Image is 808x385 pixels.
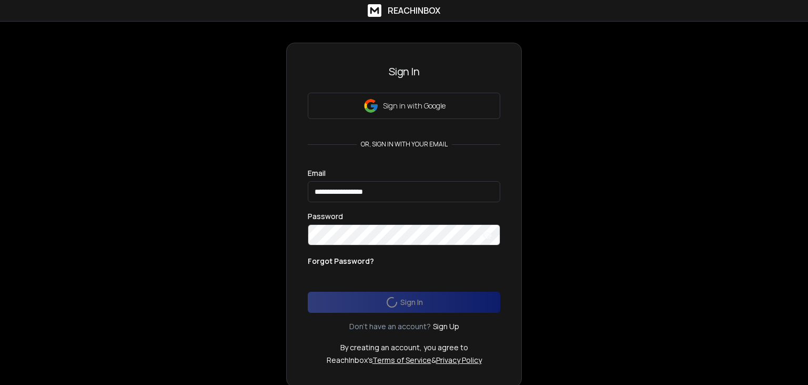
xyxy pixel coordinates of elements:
p: or, sign in with your email [357,140,452,149]
p: Forgot Password? [308,256,374,266]
label: Password [308,213,343,220]
p: Don't have an account? [349,321,431,332]
a: Privacy Policy [436,355,482,365]
a: Terms of Service [372,355,431,365]
h1: ReachInbox [388,4,440,17]
p: ReachInbox's & [327,355,482,366]
button: Sign in with Google [308,93,500,119]
p: Sign in with Google [383,101,446,111]
p: By creating an account, you agree to [340,342,468,353]
a: ReachInbox [368,4,440,17]
h3: Sign In [308,64,500,79]
label: Email [308,170,326,177]
a: Sign Up [433,321,459,332]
